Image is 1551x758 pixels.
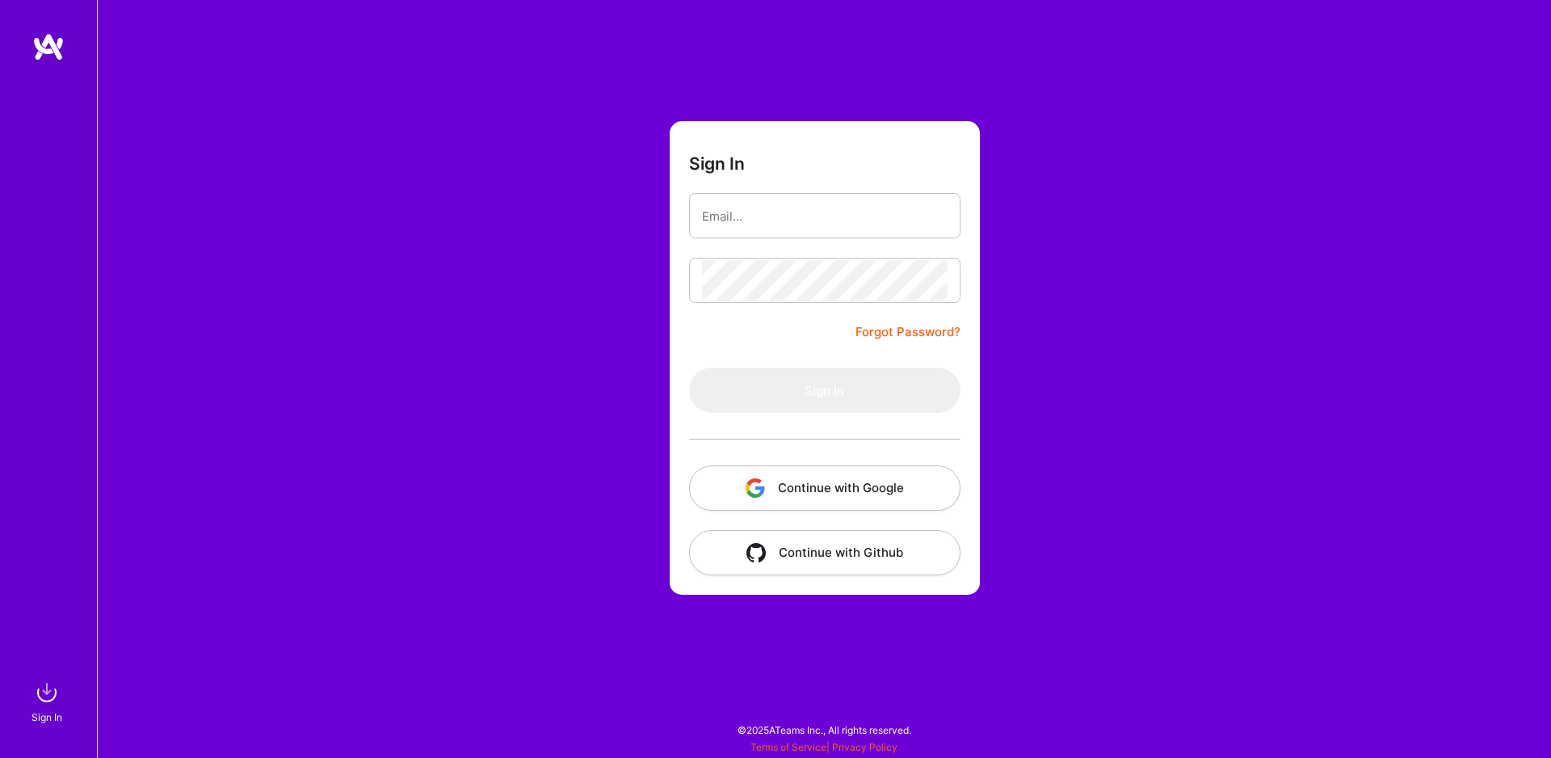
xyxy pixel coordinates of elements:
[32,709,62,726] div: Sign In
[750,741,826,753] a: Terms of Service
[689,154,745,174] h3: Sign In
[689,465,960,511] button: Continue with Google
[746,478,765,498] img: icon
[32,32,65,61] img: logo
[31,676,63,709] img: sign in
[97,710,1551,750] div: © 2025 ATeams Inc., All rights reserved.
[689,530,960,575] button: Continue with Github
[855,322,960,342] a: Forgot Password?
[750,741,897,753] span: |
[34,676,63,726] a: sign inSign In
[746,543,766,562] img: icon
[689,368,960,413] button: Sign In
[832,741,897,753] a: Privacy Policy
[702,196,948,237] input: overall type: EMAIL_ADDRESS server type: EMAIL_ADDRESS heuristic type: UNKNOWN_TYPE label: Email....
